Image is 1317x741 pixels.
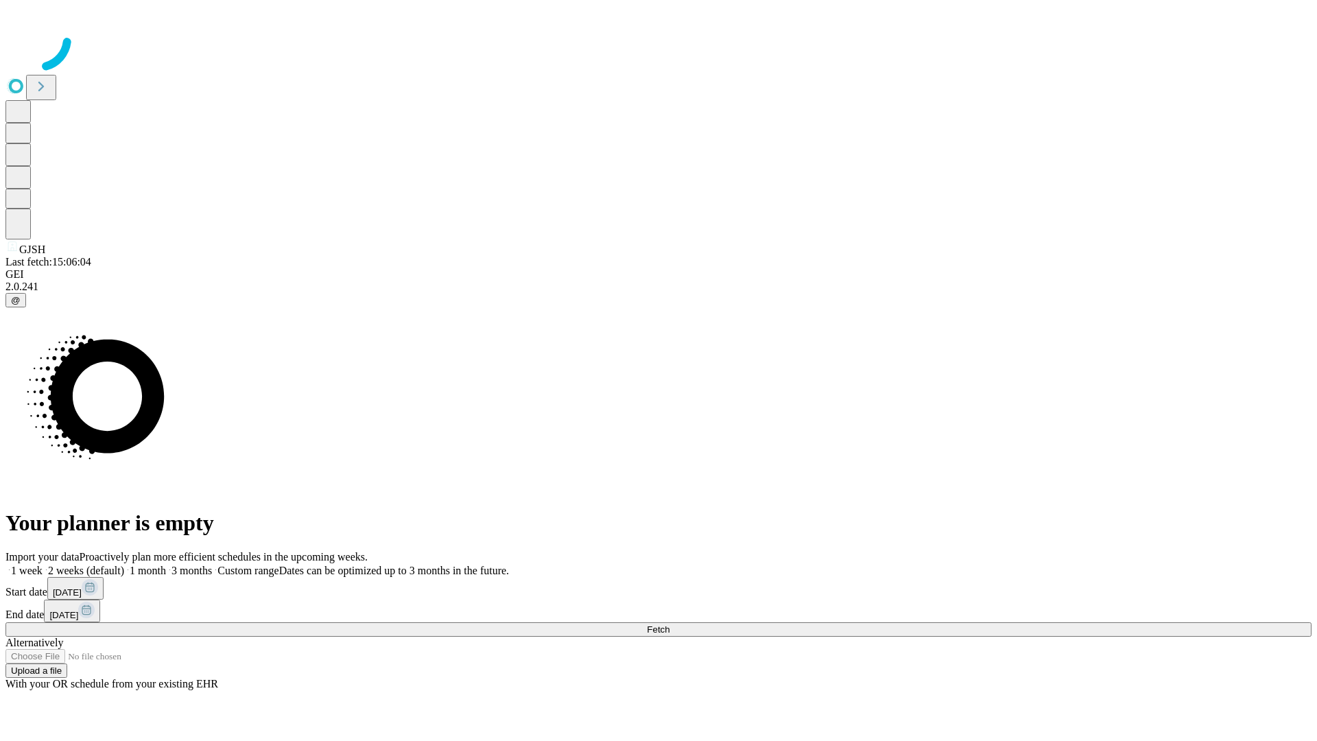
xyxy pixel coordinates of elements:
[171,565,212,576] span: 3 months
[53,587,82,598] span: [DATE]
[11,565,43,576] span: 1 week
[5,637,63,648] span: Alternatively
[5,293,26,307] button: @
[5,268,1312,281] div: GEI
[47,577,104,600] button: [DATE]
[19,244,45,255] span: GJSH
[11,295,21,305] span: @
[48,565,124,576] span: 2 weeks (default)
[5,622,1312,637] button: Fetch
[49,610,78,620] span: [DATE]
[5,663,67,678] button: Upload a file
[5,577,1312,600] div: Start date
[5,510,1312,536] h1: Your planner is empty
[279,565,509,576] span: Dates can be optimized up to 3 months in the future.
[5,551,80,563] span: Import your data
[5,256,91,268] span: Last fetch: 15:06:04
[130,565,166,576] span: 1 month
[217,565,278,576] span: Custom range
[44,600,100,622] button: [DATE]
[80,551,368,563] span: Proactively plan more efficient schedules in the upcoming weeks.
[5,281,1312,293] div: 2.0.241
[5,600,1312,622] div: End date
[647,624,669,635] span: Fetch
[5,678,218,690] span: With your OR schedule from your existing EHR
